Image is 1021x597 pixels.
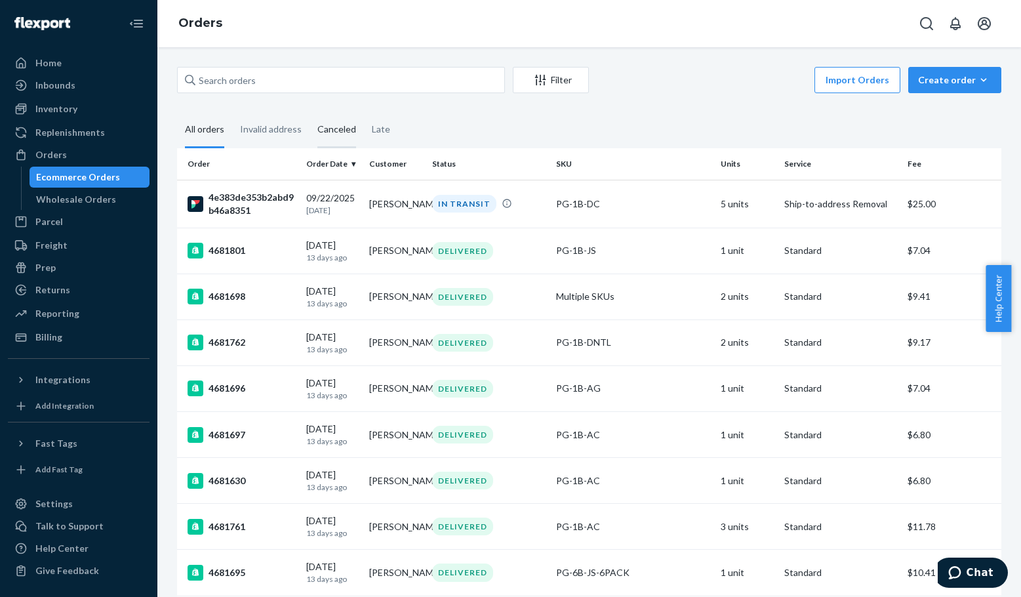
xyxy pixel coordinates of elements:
[369,158,422,169] div: Customer
[8,52,150,73] a: Home
[35,464,83,475] div: Add Fast Tag
[364,180,427,228] td: [PERSON_NAME]
[8,538,150,559] a: Help Center
[364,274,427,319] td: [PERSON_NAME]
[427,148,551,180] th: Status
[35,283,70,297] div: Returns
[35,307,79,320] div: Reporting
[188,381,296,396] div: 4681696
[14,17,70,30] img: Flexport logo
[306,192,359,216] div: 09/22/2025
[301,148,364,180] th: Order Date
[902,274,1001,319] td: $9.41
[551,148,715,180] th: SKU
[784,520,898,533] p: Standard
[306,514,359,539] div: [DATE]
[177,148,301,180] th: Order
[188,335,296,350] div: 4681762
[432,288,493,306] div: DELIVERED
[432,518,493,535] div: DELIVERED
[8,493,150,514] a: Settings
[8,235,150,256] a: Freight
[188,565,296,581] div: 4681695
[188,473,296,489] div: 4681630
[784,290,898,303] p: Standard
[188,427,296,443] div: 4681697
[432,242,493,260] div: DELIVERED
[942,10,969,37] button: Open notifications
[8,211,150,232] a: Parcel
[36,171,120,184] div: Ecommerce Orders
[784,382,898,395] p: Standard
[556,197,710,211] div: PG-1B-DC
[779,148,903,180] th: Service
[715,458,778,504] td: 1 unit
[30,189,150,210] a: Wholesale Orders
[556,474,710,487] div: PG-1B-AC
[123,10,150,37] button: Close Navigation
[902,458,1001,504] td: $6.80
[168,5,233,43] ol: breadcrumbs
[715,550,778,596] td: 1 unit
[513,73,588,87] div: Filter
[35,261,56,274] div: Prep
[364,458,427,504] td: [PERSON_NAME]
[306,377,359,401] div: [DATE]
[513,67,589,93] button: Filter
[902,550,1001,596] td: $10.41
[432,426,493,443] div: DELIVERED
[306,344,359,355] p: 13 days ago
[8,433,150,454] button: Fast Tags
[902,148,1001,180] th: Fee
[306,468,359,493] div: [DATE]
[35,79,75,92] div: Inbounds
[8,257,150,278] a: Prep
[556,520,710,533] div: PG-1B-AC
[240,112,302,146] div: Invalid address
[30,167,150,188] a: Ecommerce Orders
[364,504,427,550] td: [PERSON_NAME]
[784,474,898,487] p: Standard
[971,10,997,37] button: Open account menu
[8,122,150,143] a: Replenishments
[188,243,296,258] div: 4681801
[35,148,67,161] div: Orders
[35,564,99,577] div: Give Feedback
[938,558,1008,590] iframe: Opens a widget where you can chat to one of our agents
[35,102,77,115] div: Inventory
[306,482,359,493] p: 13 days ago
[35,239,68,252] div: Freight
[35,56,62,70] div: Home
[178,16,222,30] a: Orders
[306,573,359,585] p: 13 days ago
[306,390,359,401] p: 13 days ago
[177,67,505,93] input: Search orders
[8,327,150,348] a: Billing
[185,112,224,148] div: All orders
[715,412,778,458] td: 1 unit
[306,422,359,447] div: [DATE]
[715,148,778,180] th: Units
[908,67,1001,93] button: Create order
[902,180,1001,228] td: $25.00
[432,472,493,489] div: DELIVERED
[902,412,1001,458] td: $6.80
[902,228,1001,274] td: $7.04
[556,244,710,257] div: PG-1B-JS
[918,73,991,87] div: Create order
[188,519,296,535] div: 4681761
[556,428,710,442] div: PG-1B-AC
[784,336,898,349] p: Standard
[306,436,359,447] p: 13 days ago
[317,112,356,148] div: Canceled
[364,319,427,365] td: [PERSON_NAME]
[8,279,150,300] a: Returns
[364,412,427,458] td: [PERSON_NAME]
[188,289,296,304] div: 4681698
[432,380,493,398] div: DELIVERED
[35,373,90,386] div: Integrations
[432,334,493,352] div: DELIVERED
[35,542,89,555] div: Help Center
[8,144,150,165] a: Orders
